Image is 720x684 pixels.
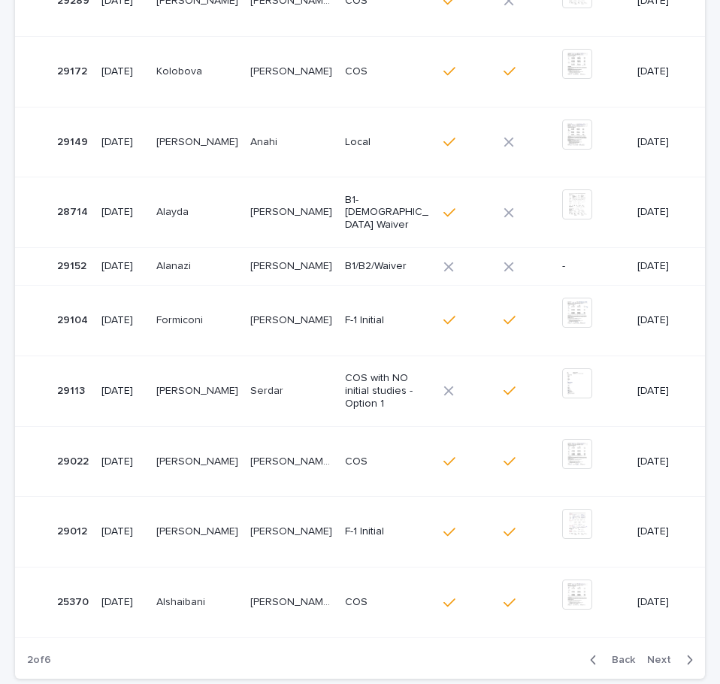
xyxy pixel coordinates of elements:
[345,596,428,609] p: COS
[250,62,335,78] p: [PERSON_NAME]
[345,372,428,410] p: COS with NO initial studies - Option 1
[250,452,336,468] p: Maria Fernanda
[156,257,194,273] p: Alanazi
[637,260,681,273] p: [DATE]
[101,314,144,327] p: [DATE]
[637,206,681,219] p: [DATE]
[647,655,680,665] span: Next
[562,260,625,273] p: -
[578,653,641,667] button: Back
[156,203,192,219] p: Alayda
[57,382,88,398] p: 29113
[15,248,705,286] tr: 2915229152 [DATE]AlanaziAlanazi [PERSON_NAME][PERSON_NAME] B1/B2/Waiver-[DATE]
[637,65,681,78] p: [DATE]
[156,593,208,609] p: Alshaibani
[156,311,206,327] p: Formiconi
[15,36,705,107] tr: 2917229172 [DATE]KolobovaKolobova [PERSON_NAME][PERSON_NAME] COS[DATE]
[57,133,91,149] p: 29149
[345,455,428,468] p: COS
[15,642,63,679] p: 2 of 6
[101,260,144,273] p: [DATE]
[101,385,144,398] p: [DATE]
[15,567,705,638] tr: 2537025370 [DATE]AlshaibaniAlshaibani [PERSON_NAME] [PERSON_NAME][PERSON_NAME] [PERSON_NAME] COS[...
[641,653,705,667] button: Next
[57,593,92,609] p: 25370
[637,455,681,468] p: [DATE]
[15,177,705,248] tr: 2871428714 [DATE]AlaydaAlayda [PERSON_NAME][PERSON_NAME] B1-[DEMOGRAPHIC_DATA] Waiver[DATE]
[637,525,681,538] p: [DATE]
[101,65,144,78] p: [DATE]
[101,455,144,468] p: [DATE]
[250,522,335,538] p: Abdullah Mohammed A
[250,382,286,398] p: Serdar
[250,203,335,219] p: [PERSON_NAME]
[156,452,241,468] p: Cuartas Zuleta
[637,314,681,327] p: [DATE]
[250,133,280,149] p: Anahi
[15,285,705,356] tr: 2910429104 [DATE]FormiconiFormiconi [PERSON_NAME][PERSON_NAME] F-1 Initial[DATE]
[345,260,428,273] p: B1/B2/Waiver
[250,311,335,327] p: [PERSON_NAME]
[250,257,335,273] p: Mohammed Abulhadi
[101,525,144,538] p: [DATE]
[15,356,705,426] tr: 2911329113 [DATE][PERSON_NAME][PERSON_NAME] SerdarSerdar COS with NO initial studies - Option 1[D...
[101,206,144,219] p: [DATE]
[101,136,144,149] p: [DATE]
[15,426,705,497] tr: 2902229022 [DATE][PERSON_NAME][PERSON_NAME] [PERSON_NAME] [PERSON_NAME][PERSON_NAME] [PERSON_NAME...
[156,382,241,398] p: [PERSON_NAME]
[57,203,91,219] p: 28714
[15,107,705,177] tr: 2914929149 [DATE][PERSON_NAME][PERSON_NAME] AnahiAnahi Local[DATE]
[637,596,681,609] p: [DATE]
[156,522,241,538] p: [PERSON_NAME]
[345,136,428,149] p: Local
[250,593,336,609] p: Manhal Eqbal Mohammed
[637,385,681,398] p: [DATE]
[345,194,428,232] p: B1-[DEMOGRAPHIC_DATA] Waiver
[57,62,90,78] p: 29172
[57,452,92,468] p: 29022
[637,136,681,149] p: [DATE]
[57,522,90,538] p: 29012
[156,133,241,149] p: Gironda Benites
[101,596,144,609] p: [DATE]
[57,257,89,273] p: 29152
[345,65,428,78] p: COS
[345,314,428,327] p: F-1 Initial
[345,525,428,538] p: F-1 Initial
[15,497,705,567] tr: 2901229012 [DATE][PERSON_NAME][PERSON_NAME] [PERSON_NAME][PERSON_NAME] F-1 Initial[DATE]
[57,311,91,327] p: 29104
[156,62,205,78] p: Kolobova
[603,655,635,665] span: Back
